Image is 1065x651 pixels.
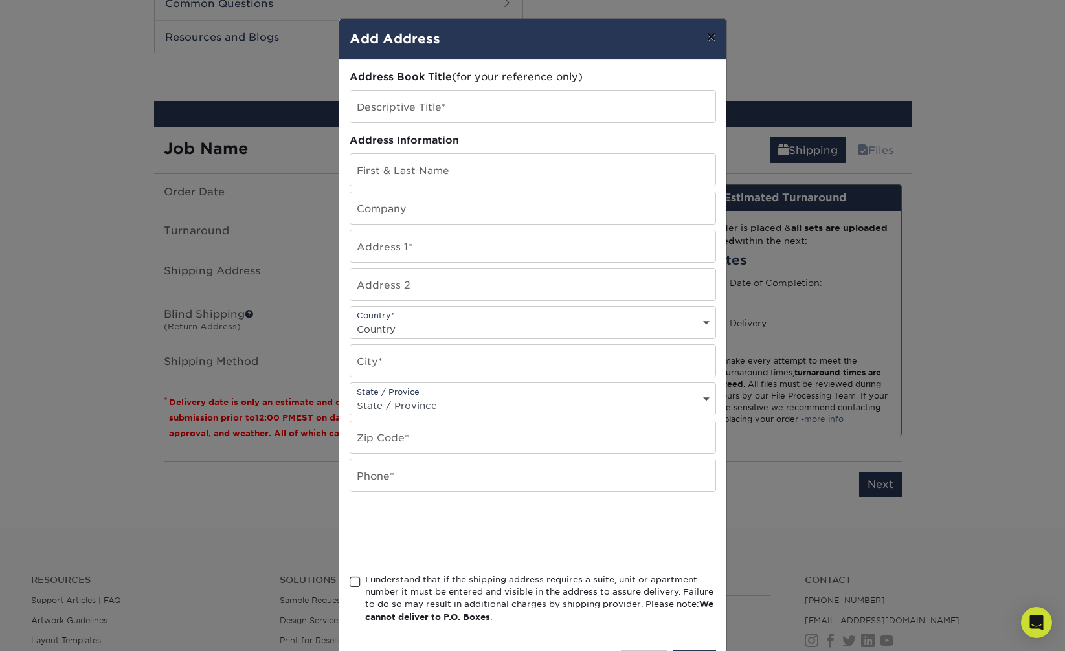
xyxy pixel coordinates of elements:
span: Address Book Title [350,71,452,83]
div: Open Intercom Messenger [1021,607,1052,638]
div: Address Information [350,133,716,148]
div: (for your reference only) [350,70,716,85]
div: I understand that if the shipping address requires a suite, unit or apartment number it must be e... [365,573,716,624]
b: We cannot deliver to P.O. Boxes [365,599,713,621]
h4: Add Address [350,29,716,49]
iframe: reCAPTCHA [350,507,546,558]
button: × [696,19,726,55]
